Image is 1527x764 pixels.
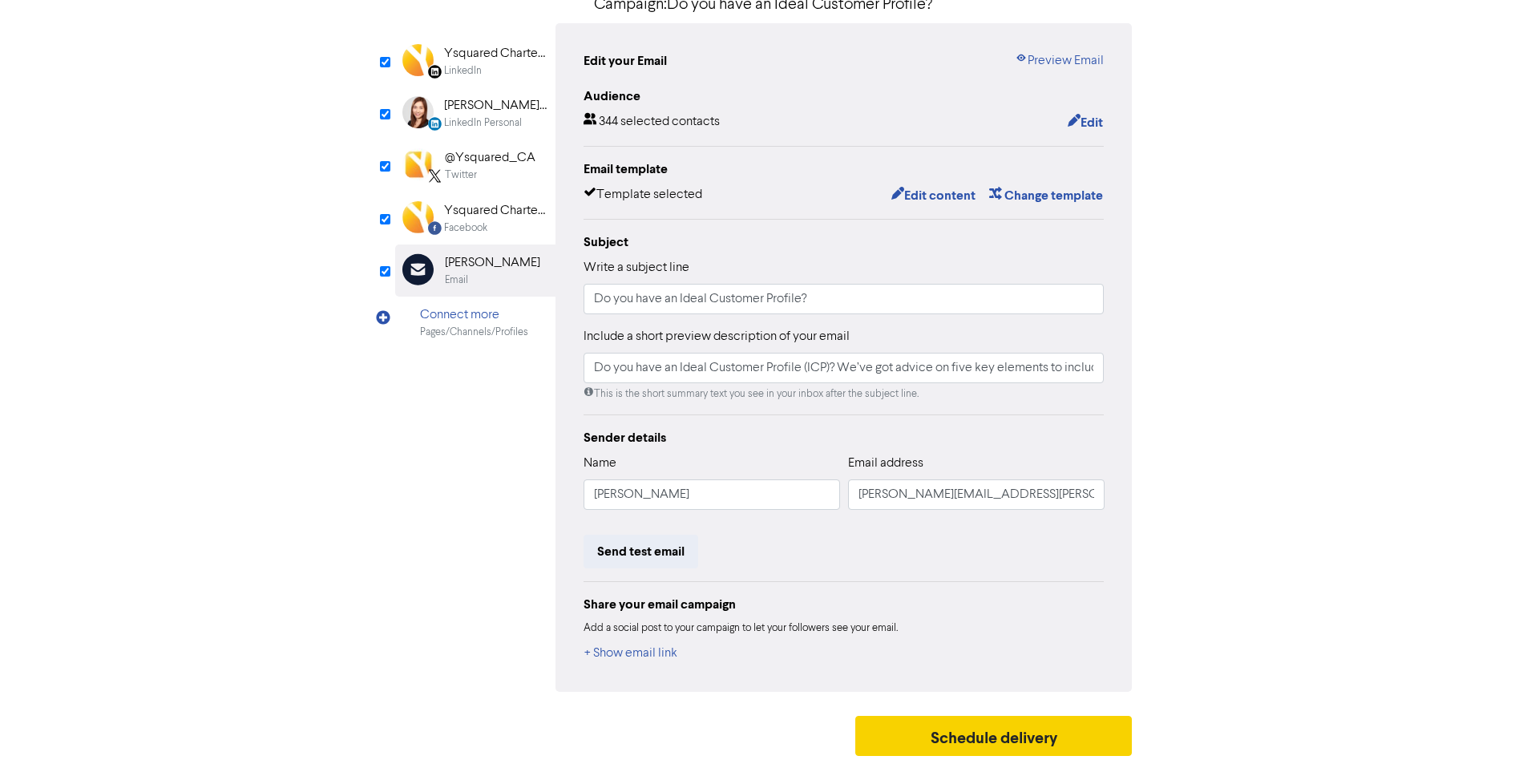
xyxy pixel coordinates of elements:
[1015,51,1104,71] a: Preview Email
[584,112,720,133] div: 344 selected contacts
[855,716,1133,756] button: Schedule delivery
[584,185,702,206] div: Template selected
[444,201,547,220] div: Ysquared Chartered Accountants
[891,185,976,206] button: Edit content
[445,148,535,168] div: @Ysquared_CA
[444,96,547,115] div: [PERSON_NAME], CA (CPP), CAMS
[402,201,434,233] img: Facebook
[395,35,555,87] div: Linkedin Ysquared Chartered AccountantsLinkedIn
[395,87,555,139] div: LinkedinPersonal [PERSON_NAME], CA (CPP), CAMSLinkedIn Personal
[444,44,547,63] div: Ysquared Chartered Accountants
[584,87,1105,106] div: Audience
[848,454,923,473] label: Email address
[988,185,1104,206] button: Change template
[584,620,1105,637] div: Add a social post to your campaign to let your followers see your email.
[584,595,1105,614] div: Share your email campaign
[444,220,487,236] div: Facebook
[402,96,434,128] img: LinkedinPersonal
[445,273,468,288] div: Email
[444,115,522,131] div: LinkedIn Personal
[584,643,678,664] button: + Show email link
[444,63,482,79] div: LinkedIn
[1067,112,1104,133] button: Edit
[402,148,434,180] img: Twitter
[395,192,555,245] div: Facebook Ysquared Chartered AccountantsFacebook
[584,454,616,473] label: Name
[584,258,689,277] label: Write a subject line
[445,168,477,183] div: Twitter
[420,305,528,325] div: Connect more
[402,44,434,76] img: Linkedin
[584,51,667,71] div: Edit your Email
[584,327,850,346] label: Include a short preview description of your email
[584,160,1105,179] div: Email template
[584,535,698,568] button: Send test email
[395,139,555,192] div: Twitter@Ysquared_CATwitter
[584,428,1105,447] div: Sender details
[584,386,1105,402] div: This is the short summary text you see in your inbox after the subject line.
[584,232,1105,252] div: Subject
[395,297,555,349] div: Connect morePages/Channels/Profiles
[395,245,555,297] div: [PERSON_NAME]Email
[420,325,528,340] div: Pages/Channels/Profiles
[445,253,540,273] div: [PERSON_NAME]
